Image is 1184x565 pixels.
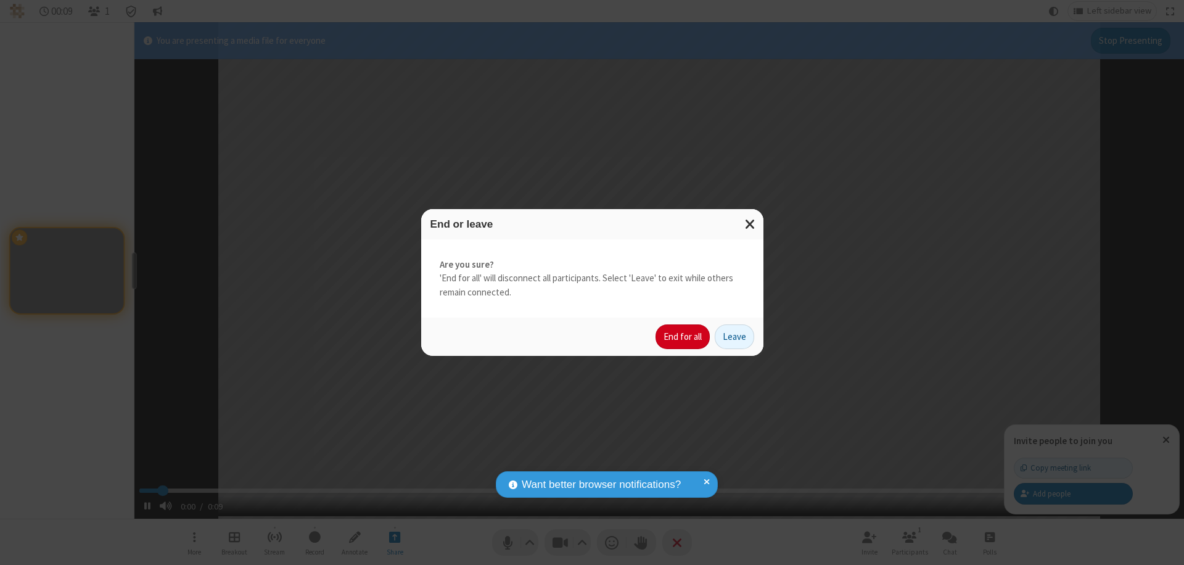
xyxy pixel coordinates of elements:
button: Close modal [738,209,763,239]
h3: End or leave [430,218,754,230]
span: Want better browser notifications? [522,477,681,493]
button: End for all [656,324,710,349]
div: 'End for all' will disconnect all participants. Select 'Leave' to exit while others remain connec... [421,239,763,318]
strong: Are you sure? [440,258,745,272]
button: Leave [715,324,754,349]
